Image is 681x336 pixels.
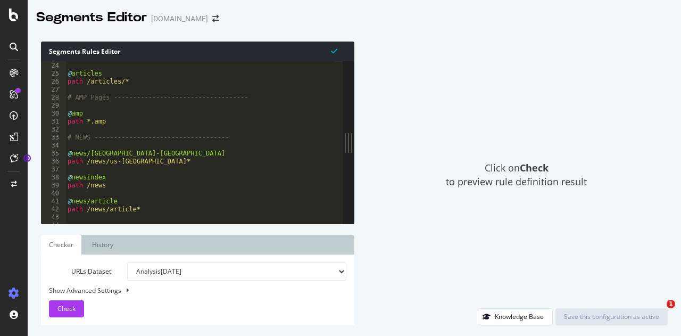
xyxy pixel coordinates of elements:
div: 26 [41,78,66,86]
div: 28 [41,94,66,102]
div: Tooltip anchor [22,153,32,163]
div: 44 [41,222,66,230]
a: Checker [41,235,81,255]
div: Segments Rules Editor [41,42,354,61]
span: Check [57,304,76,313]
div: Segments Editor [36,9,147,27]
strong: Check [520,161,549,174]
span: Click on to preview rule definition result [446,161,587,189]
label: URLs Dataset [41,263,119,281]
div: 27 [41,86,66,94]
button: Knowledge Base [478,308,553,325]
div: 43 [41,214,66,222]
span: Syntax is valid [331,46,337,56]
div: arrow-right-arrow-left [212,15,219,22]
span: 1 [667,300,675,308]
div: 33 [41,134,66,142]
div: 39 [41,182,66,190]
div: 41 [41,198,66,206]
div: Knowledge Base [495,312,544,321]
div: 25 [41,70,66,78]
div: 32 [41,126,66,134]
div: Save this configuration as active [564,312,659,321]
div: 36 [41,158,66,166]
div: 29 [41,102,66,110]
div: 24 [41,62,66,70]
div: 30 [41,110,66,118]
a: Knowledge Base [478,312,553,321]
div: 35 [41,150,66,158]
div: 31 [41,118,66,126]
button: Save this configuration as active [555,308,668,325]
div: 34 [41,142,66,150]
div: 38 [41,174,66,182]
button: Check [49,300,84,317]
div: 42 [41,206,66,214]
div: 37 [41,166,66,174]
div: [DOMAIN_NAME] [151,13,208,24]
a: History [84,235,121,255]
div: Show Advanced Settings [41,286,338,295]
div: 40 [41,190,66,198]
iframe: Intercom live chat [645,300,670,325]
